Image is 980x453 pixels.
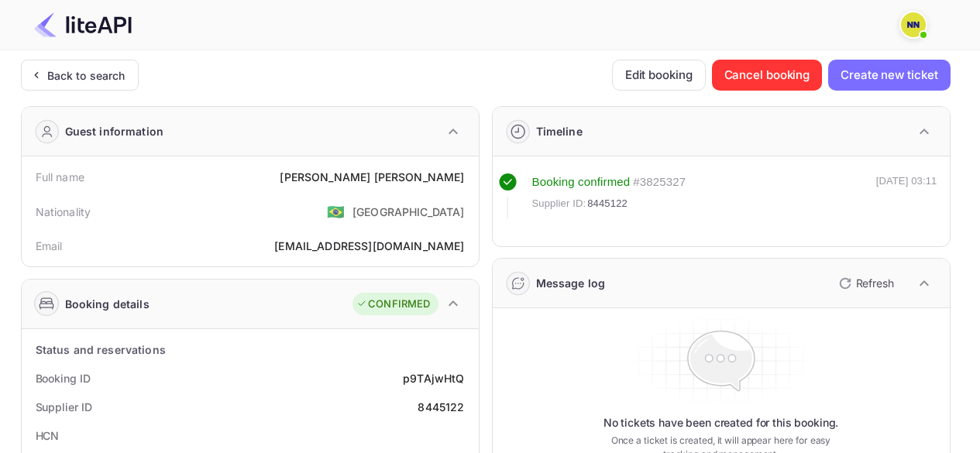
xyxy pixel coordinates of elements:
[352,204,465,220] div: [GEOGRAPHIC_DATA]
[532,173,631,191] div: Booking confirmed
[603,415,839,431] p: No tickets have been created for this booking.
[901,12,926,37] img: N/A N/A
[280,169,464,185] div: [PERSON_NAME] [PERSON_NAME]
[612,60,706,91] button: Edit booking
[36,399,92,415] div: Supplier ID
[633,173,686,191] div: # 3825327
[856,275,894,291] p: Refresh
[876,173,937,218] div: [DATE] 03:11
[36,169,84,185] div: Full name
[34,12,132,37] img: LiteAPI Logo
[536,123,583,139] div: Timeline
[36,238,63,254] div: Email
[828,60,950,91] button: Create new ticket
[356,297,430,312] div: CONFIRMED
[65,123,164,139] div: Guest information
[274,238,464,254] div: [EMAIL_ADDRESS][DOMAIN_NAME]
[418,399,464,415] div: 8445122
[587,196,628,211] span: 8445122
[36,427,60,444] div: HCN
[830,271,900,296] button: Refresh
[536,275,606,291] div: Message log
[47,67,126,84] div: Back to search
[403,370,464,386] div: p9TAjwHtQ
[36,204,91,220] div: Nationality
[36,341,166,358] div: Status and reservations
[532,196,586,211] span: Supplier ID:
[327,197,345,225] span: United States
[36,370,91,386] div: Booking ID
[65,296,150,312] div: Booking details
[712,60,823,91] button: Cancel booking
